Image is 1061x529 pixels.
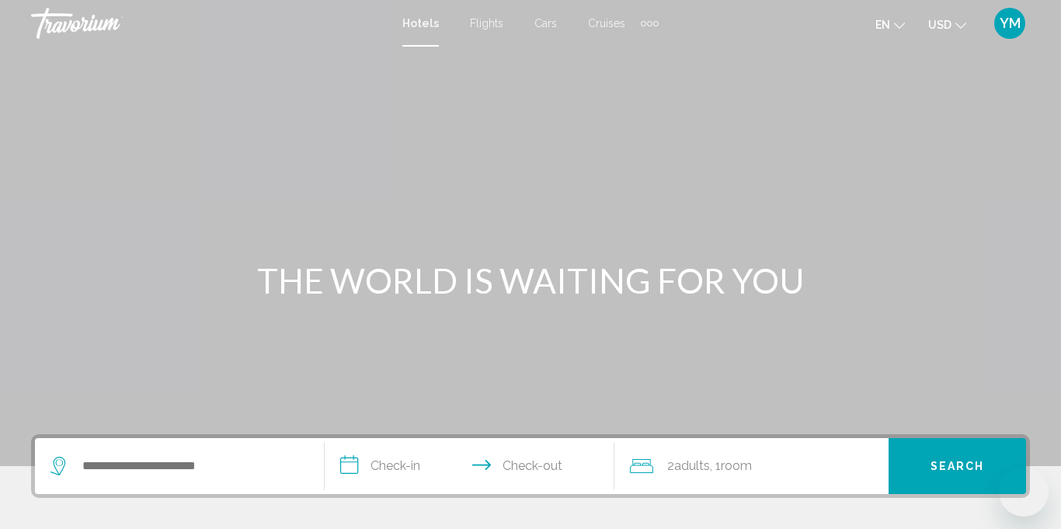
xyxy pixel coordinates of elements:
[889,438,1026,494] button: Search
[667,455,710,477] span: 2
[470,17,503,30] a: Flights
[875,13,905,36] button: Change language
[35,438,1026,494] div: Search widget
[534,17,557,30] a: Cars
[928,13,966,36] button: Change currency
[31,8,387,39] a: Travorium
[614,438,889,494] button: Travelers: 2 adults, 0 children
[931,461,985,473] span: Search
[674,458,710,473] span: Adults
[721,458,752,473] span: Room
[928,19,951,31] span: USD
[1000,16,1021,31] span: YM
[325,438,614,494] button: Check in and out dates
[990,7,1030,40] button: User Menu
[402,17,439,30] a: Hotels
[239,260,822,301] h1: THE WORLD IS WAITING FOR YOU
[641,11,659,36] button: Extra navigation items
[875,19,890,31] span: en
[710,455,752,477] span: , 1
[999,467,1049,517] iframe: Button to launch messaging window
[588,17,625,30] a: Cruises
